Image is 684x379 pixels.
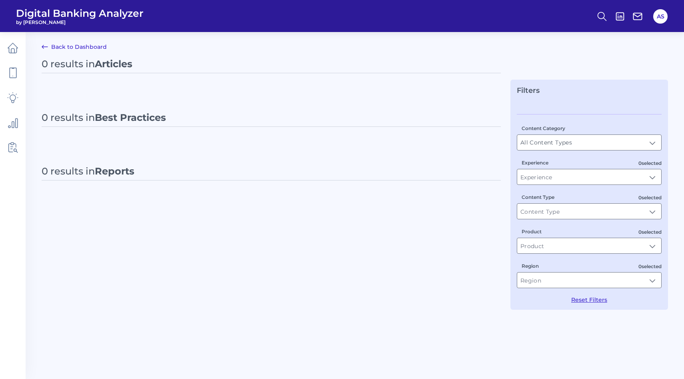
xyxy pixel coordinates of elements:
div: 0 results in [42,58,132,70]
button: Reset Filters [571,296,607,303]
span: Reports [95,165,134,177]
input: Content Type [517,204,661,219]
label: Content Category [522,125,565,131]
span: by [PERSON_NAME] [16,19,144,25]
a: Back to Dashboard [42,42,107,52]
input: Region [517,273,661,288]
input: Product [517,238,661,253]
span: Filters [517,86,540,95]
label: Experience [522,160,548,166]
div: 0 results in [42,165,134,177]
button: AS [653,9,668,24]
span: Digital Banking Analyzer [16,7,144,19]
label: Content Type [522,194,554,200]
span: Best Practices [95,112,166,123]
label: Product [522,229,542,235]
label: Region [522,263,539,269]
span: Articles [95,58,132,70]
div: 0 results in [42,112,166,123]
input: Experience [517,169,661,184]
